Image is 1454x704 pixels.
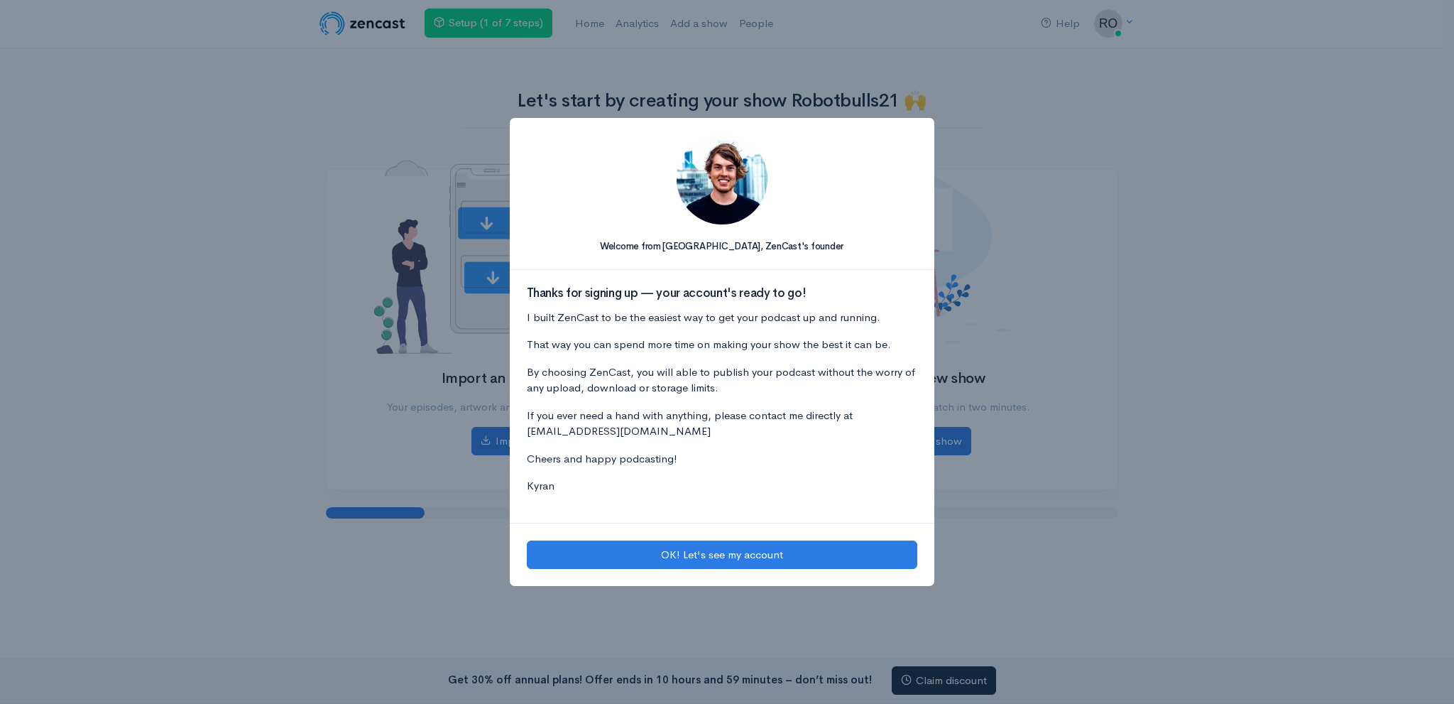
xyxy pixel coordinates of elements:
h3: Thanks for signing up — your account's ready to go! [527,287,917,300]
h5: Welcome from [GEOGRAPHIC_DATA], ZenCast's founder [527,242,917,251]
p: Cheers and happy podcasting! [527,451,917,467]
p: By choosing ZenCast, you will able to publish your podcast without the worry of any upload, downl... [527,364,917,396]
p: Kyran [527,478,917,494]
p: If you ever need a hand with anything, please contact me directly at [EMAIL_ADDRESS][DOMAIN_NAME] [527,408,917,440]
p: I built ZenCast to be the easiest way to get your podcast up and running. [527,310,917,326]
button: OK! Let's see my account [527,541,917,570]
p: That way you can spend more time on making your show the best it can be. [527,337,917,353]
